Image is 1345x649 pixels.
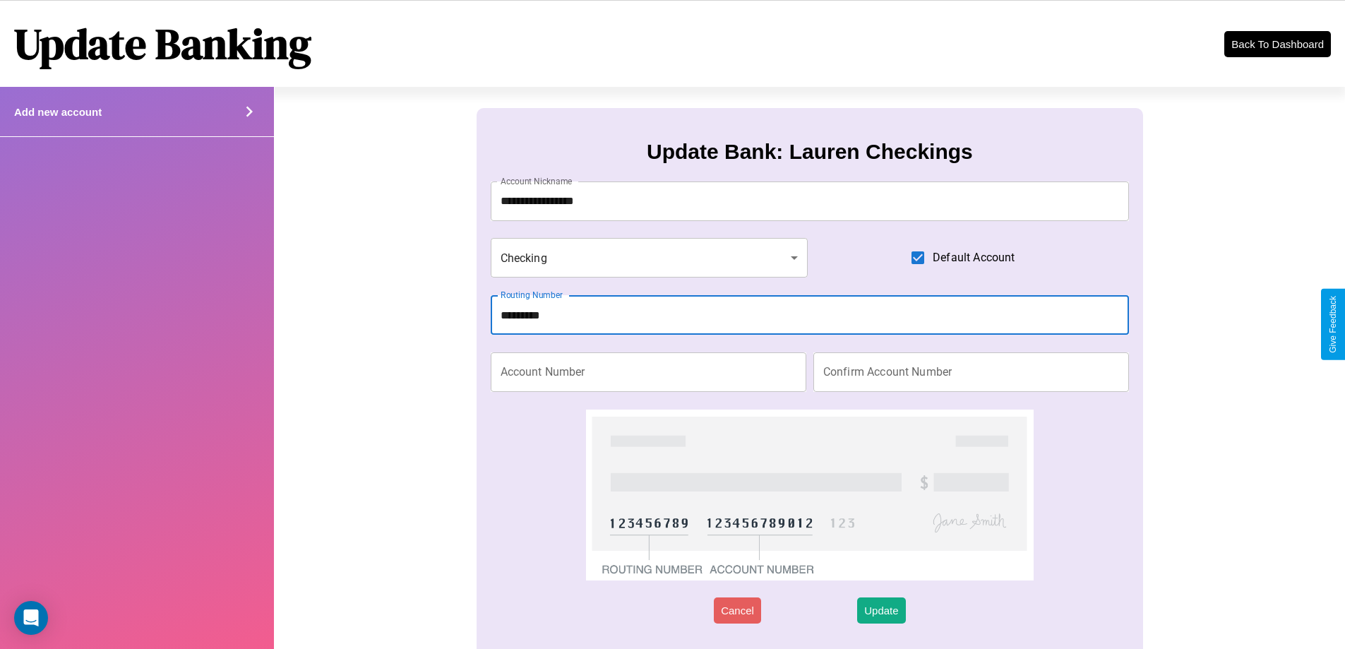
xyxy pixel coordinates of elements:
img: check [586,410,1033,580]
span: Default Account [933,249,1015,266]
label: Routing Number [501,289,563,301]
div: Open Intercom Messenger [14,601,48,635]
button: Cancel [714,597,761,624]
div: Give Feedback [1328,296,1338,353]
h3: Update Bank: Lauren Checkings [647,140,973,164]
div: Checking [491,238,808,278]
h1: Update Banking [14,15,311,73]
label: Account Nickname [501,175,573,187]
button: Update [857,597,905,624]
button: Back To Dashboard [1224,31,1331,57]
h4: Add new account [14,106,102,118]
